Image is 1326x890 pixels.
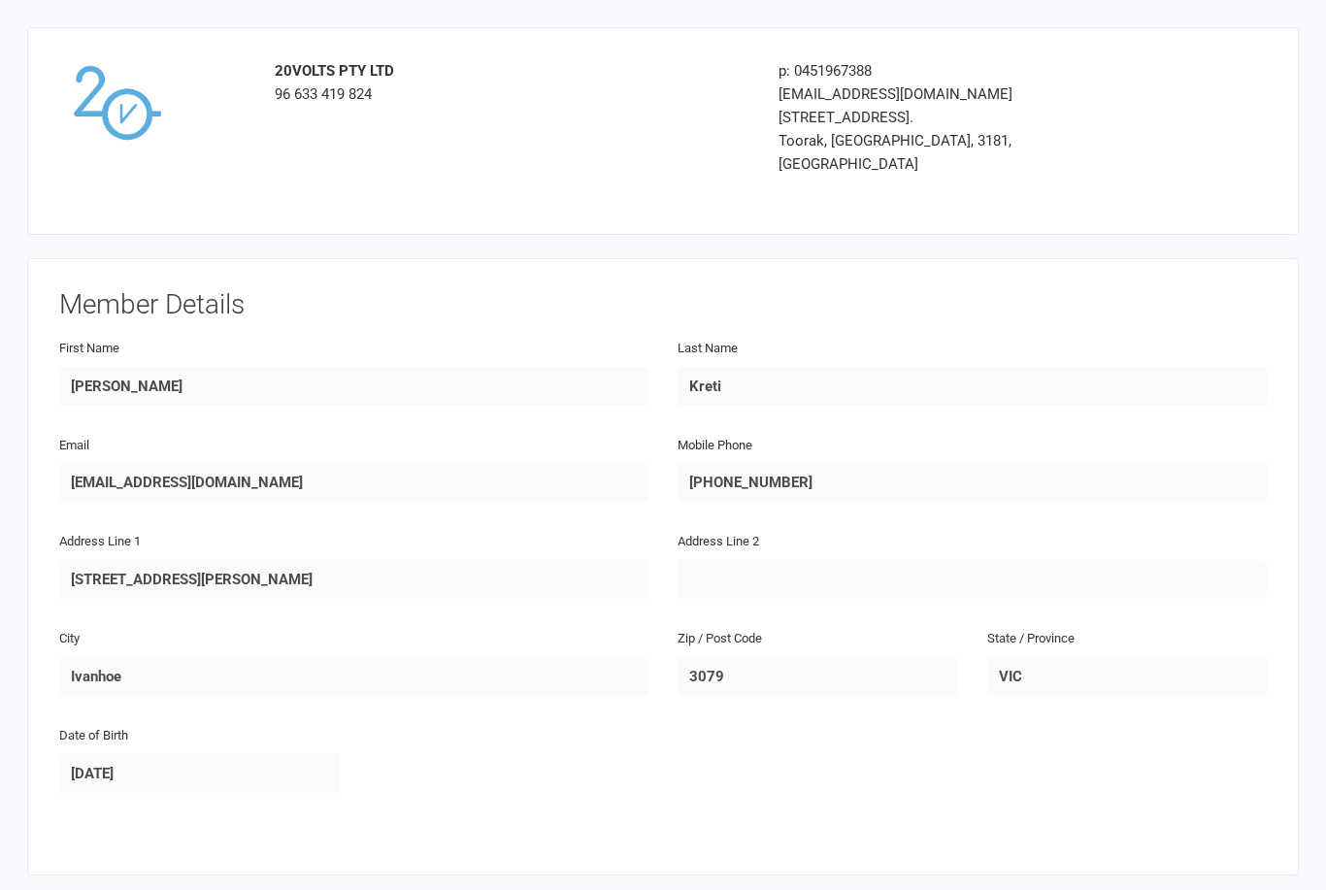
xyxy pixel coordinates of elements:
[275,59,748,106] div: 96 633 419 824
[59,532,141,552] label: Address Line 1
[678,436,752,456] label: Mobile Phone
[678,629,762,649] label: Zip / Post Code
[74,59,161,147] img: b7ee3a61-0aa4-4e81-bce9-0cac1c61ec92.png
[275,62,394,80] strong: 20VOLTS PTY LTD
[779,129,1152,176] div: Toorak, [GEOGRAPHIC_DATA], 3181, [GEOGRAPHIC_DATA]
[59,290,1267,320] h3: Member Details
[59,339,119,359] label: First Name
[987,629,1075,649] label: State / Province
[59,726,128,746] label: Date of Birth
[678,532,759,552] label: Address Line 2
[59,629,80,649] label: City
[678,339,738,359] label: Last Name
[59,436,89,456] label: Email
[779,82,1152,106] div: [EMAIL_ADDRESS][DOMAIN_NAME]
[779,106,1152,129] div: [STREET_ADDRESS].
[779,59,1152,82] div: p: 0451967388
